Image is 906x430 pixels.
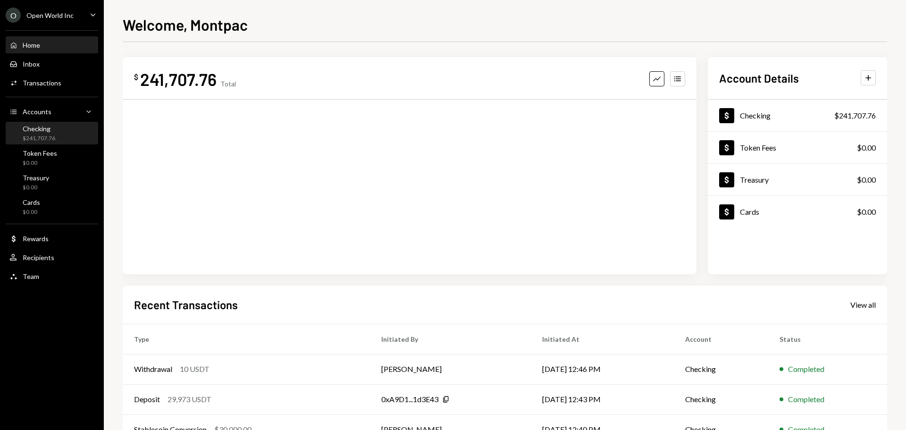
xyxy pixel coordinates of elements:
div: Accounts [23,108,51,116]
div: $0.00 [857,174,876,185]
div: Inbox [23,60,40,68]
div: Home [23,41,40,49]
div: Open World Inc [26,11,74,19]
a: Accounts [6,103,98,120]
div: Rewards [23,235,49,243]
div: Deposit [134,394,160,405]
div: Withdrawal [134,363,172,375]
a: Cards$0.00 [708,196,887,228]
a: Token Fees$0.00 [708,132,887,163]
th: Account [674,324,768,354]
td: Checking [674,354,768,384]
div: Treasury [740,175,769,184]
a: Home [6,36,98,53]
div: Treasury [23,174,49,182]
a: Treasury$0.00 [708,164,887,195]
div: $0.00 [23,184,49,192]
div: Team [23,272,39,280]
h2: Recent Transactions [134,297,238,312]
th: Initiated By [370,324,531,354]
h1: Welcome, Montpac [123,15,248,34]
div: O [6,8,21,23]
div: Cards [740,207,759,216]
div: Recipients [23,253,54,261]
a: Checking$241,707.76 [6,122,98,144]
div: $0.00 [857,206,876,218]
div: $241,707.76 [834,110,876,121]
th: Type [123,324,370,354]
a: Inbox [6,55,98,72]
div: Cards [23,198,40,206]
td: [DATE] 12:46 PM [531,354,674,384]
div: View all [850,300,876,310]
div: Checking [740,111,771,120]
a: Token Fees$0.00 [6,146,98,169]
a: Treasury$0.00 [6,171,98,194]
div: Completed [788,363,824,375]
a: Checking$241,707.76 [708,100,887,131]
div: $0.00 [23,159,57,167]
div: Transactions [23,79,61,87]
td: [PERSON_NAME] [370,354,531,384]
div: 0xA9D1...1d3E43 [381,394,438,405]
div: $ [134,72,138,82]
div: $241,707.76 [23,135,55,143]
div: 29,973 USDT [168,394,211,405]
th: Status [768,324,887,354]
div: Total [220,80,236,88]
h2: Account Details [719,70,799,86]
div: Token Fees [740,143,776,152]
div: Checking [23,125,55,133]
a: Team [6,268,98,285]
a: Cards$0.00 [6,195,98,218]
div: Completed [788,394,824,405]
div: $0.00 [857,142,876,153]
a: Recipients [6,249,98,266]
td: [DATE] 12:43 PM [531,384,674,414]
div: Token Fees [23,149,57,157]
th: Initiated At [531,324,674,354]
a: Transactions [6,74,98,91]
div: 241,707.76 [140,68,217,90]
a: Rewards [6,230,98,247]
a: View all [850,299,876,310]
div: $0.00 [23,208,40,216]
td: Checking [674,384,768,414]
div: 10 USDT [180,363,210,375]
